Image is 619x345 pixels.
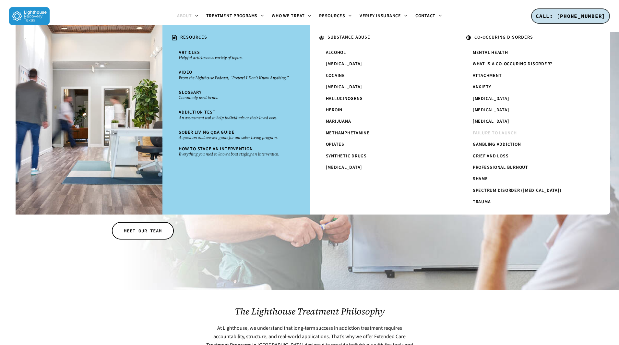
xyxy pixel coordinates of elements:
[470,185,590,196] a: Spectrum Disorder ([MEDICAL_DATA])
[474,34,533,41] u: CO-OCCURING DISORDERS
[179,146,253,152] span: How To Stage An Intervention
[470,93,590,105] a: [MEDICAL_DATA]
[179,152,293,157] small: Everything you need to know about staging an intervention.
[323,58,444,70] a: [MEDICAL_DATA]
[327,34,370,41] u: SUBSTANCE ABUSE
[179,55,293,60] small: Helpful articles on a variety of topics.
[473,199,491,205] span: Trauma
[473,72,502,79] span: Attachment
[268,14,315,19] a: Who We Treat
[175,107,296,123] a: Addiction TestAn assessment tool to help individuals or their loved ones.
[179,75,293,80] small: From the Lighthouse Podcast, “Pretend I Don’t Know Anything.”
[470,105,590,116] a: [MEDICAL_DATA]
[323,93,444,105] a: Hallucinogens
[536,13,605,19] span: CALL: [PHONE_NUMBER]
[326,153,367,159] span: Synthetic Drugs
[179,115,293,120] small: An assessment tool to help individuals or their loved ones.
[179,95,293,100] small: Commonly used terms.
[411,14,446,19] a: Contact
[323,47,444,58] a: Alcohol
[470,47,590,58] a: Mental Health
[473,61,552,67] span: What is a Co-Occuring Disorder?
[175,127,296,143] a: Sober Living Q&A GuideA question and answer guide for our sober living program.
[356,14,411,19] a: Verify Insurance
[323,162,444,173] a: [MEDICAL_DATA]
[326,130,370,136] span: Methamphetamine
[179,69,192,76] span: Video
[323,81,444,93] a: [MEDICAL_DATA]
[323,139,444,150] a: Opiates
[531,8,610,24] a: CALL: [PHONE_NUMBER]
[179,89,201,96] span: Glossary
[180,34,207,41] u: RESOURCES
[323,116,444,127] a: Marijuana
[175,87,296,104] a: GlossaryCommonly used terms.
[323,128,444,139] a: Methamphetamine
[473,130,517,136] span: Failure to Launch
[326,61,363,67] span: [MEDICAL_DATA]
[25,34,27,41] span: .
[326,49,346,56] span: Alcohol
[175,67,296,83] a: VideoFrom the Lighthouse Podcast, “Pretend I Don’t Know Anything.”
[360,13,401,19] span: Verify Insurance
[206,13,258,19] span: Treatment Programs
[169,32,303,44] a: RESOURCES
[473,84,491,90] span: Anxiety
[272,13,305,19] span: Who We Treat
[473,118,509,125] span: [MEDICAL_DATA]
[112,222,174,240] a: MEET OUR TEAM
[473,187,562,194] span: Spectrum Disorder ([MEDICAL_DATA])
[326,107,343,113] span: Heroin
[205,306,414,316] h2: The Lighthouse Treatment Philosophy
[319,13,345,19] span: Resources
[179,109,216,116] span: Addiction Test
[316,32,450,44] a: SUBSTANCE ABUSE
[463,32,597,44] a: CO-OCCURING DISORDERS
[470,173,590,185] a: Shame
[473,107,509,113] span: [MEDICAL_DATA]
[323,151,444,162] a: Synthetic Drugs
[326,118,351,125] span: Marijuana
[22,32,156,43] a: .
[470,139,590,150] a: Gambling Addiction
[415,13,435,19] span: Contact
[9,7,50,25] img: Lighthouse Recovery Texas
[473,95,509,102] span: [MEDICAL_DATA]
[175,143,296,160] a: How To Stage An InterventionEverything you need to know about staging an intervention.
[470,116,590,127] a: [MEDICAL_DATA]
[470,128,590,139] a: Failure to Launch
[179,135,293,140] small: A question and answer guide for our sober living program.
[326,164,363,171] span: [MEDICAL_DATA]
[473,141,521,148] span: Gambling Addiction
[473,164,528,171] span: Professional Burnout
[177,13,192,19] span: About
[473,176,488,182] span: Shame
[470,196,590,208] a: Trauma
[202,14,268,19] a: Treatment Programs
[323,105,444,116] a: Heroin
[175,47,296,64] a: ArticlesHelpful articles on a variety of topics.
[470,162,590,173] a: Professional Burnout
[470,151,590,162] a: Grief and Loss
[326,141,344,148] span: Opiates
[124,228,162,234] span: MEET OUR TEAM
[179,129,235,136] span: Sober Living Q&A Guide
[473,153,509,159] span: Grief and Loss
[470,81,590,93] a: Anxiety
[179,49,200,56] span: Articles
[173,14,202,19] a: About
[315,14,356,19] a: Resources
[326,95,363,102] span: Hallucinogens
[326,72,345,79] span: Cocaine
[323,70,444,81] a: Cocaine
[470,70,590,81] a: Attachment
[473,49,508,56] span: Mental Health
[470,58,590,70] a: What is a Co-Occuring Disorder?
[326,84,363,90] span: [MEDICAL_DATA]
